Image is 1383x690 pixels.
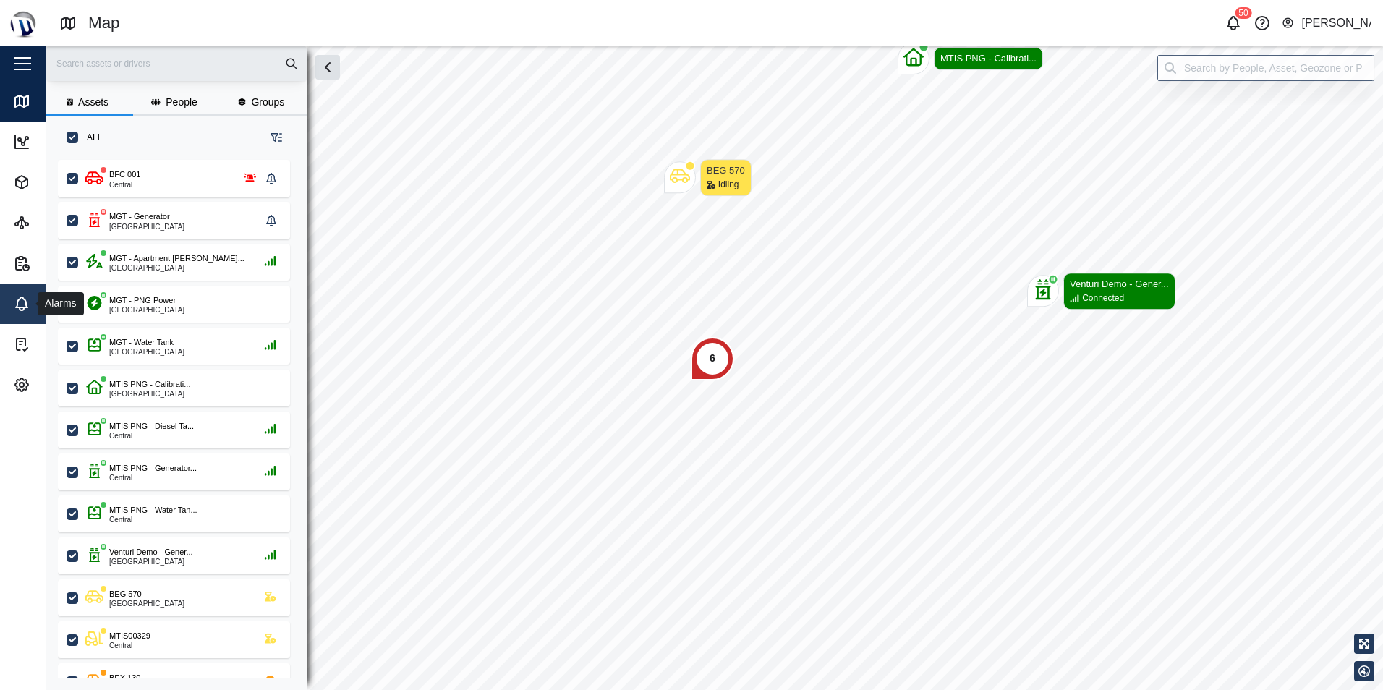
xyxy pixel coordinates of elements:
div: MTIS PNG - Generator... [109,462,197,474]
div: Sites [38,215,72,231]
div: Venturi Demo - Gener... [1070,277,1169,291]
div: MTIS PNG - Calibrati... [109,378,190,391]
div: BEG 570 [109,588,142,600]
div: BEX 130 [109,672,140,684]
div: BEG 570 [707,163,745,178]
div: Map [88,11,120,36]
div: Alarms [38,296,81,312]
div: MGT - Water Tank [109,336,174,349]
span: Groups [251,97,284,107]
div: MGT - Apartment [PERSON_NAME]... [109,252,244,265]
div: MTIS PNG - Water Tan... [109,504,197,516]
div: Idling [718,178,739,192]
div: Venturi Demo - Gener... [109,546,193,558]
div: [PERSON_NAME] [1301,14,1371,33]
div: MGT - PNG Power [109,294,176,307]
button: [PERSON_NAME] [1281,13,1371,33]
div: Assets [38,174,80,190]
div: Map marker [691,337,734,380]
div: [GEOGRAPHIC_DATA] [109,558,193,566]
div: Central [109,642,150,649]
span: Assets [78,97,108,107]
div: Tasks [38,336,75,352]
div: MTIS PNG - Calibrati... [940,51,1037,66]
div: Central [109,182,140,189]
div: Map marker [898,43,1043,74]
label: ALL [78,132,102,143]
div: Central [109,474,197,482]
div: Dashboard [38,134,99,150]
div: 50 [1235,7,1251,19]
div: Settings [38,377,86,393]
input: Search by People, Asset, Geozone or Place [1157,55,1374,81]
div: [GEOGRAPHIC_DATA] [109,307,184,314]
div: Central [109,433,194,440]
div: 6 [710,351,715,367]
div: Reports [38,255,85,271]
div: [GEOGRAPHIC_DATA] [109,391,190,398]
div: Map [38,93,69,109]
div: [GEOGRAPHIC_DATA] [109,265,244,272]
canvas: Map [46,46,1383,690]
div: MTIS PNG - Diesel Ta... [109,420,194,433]
div: grid [58,155,306,678]
input: Search assets or drivers [55,53,298,74]
div: Central [109,516,197,524]
div: BFC 001 [109,169,140,181]
div: [GEOGRAPHIC_DATA] [109,600,184,608]
div: Map marker [1027,273,1175,310]
span: People [166,97,197,107]
div: Map marker [664,159,752,196]
img: Main Logo [7,7,39,39]
div: [GEOGRAPHIC_DATA] [109,223,184,231]
div: MTIS00329 [109,630,150,642]
div: MGT - Generator [109,210,170,223]
div: [GEOGRAPHIC_DATA] [109,349,184,356]
div: Connected [1082,291,1124,305]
